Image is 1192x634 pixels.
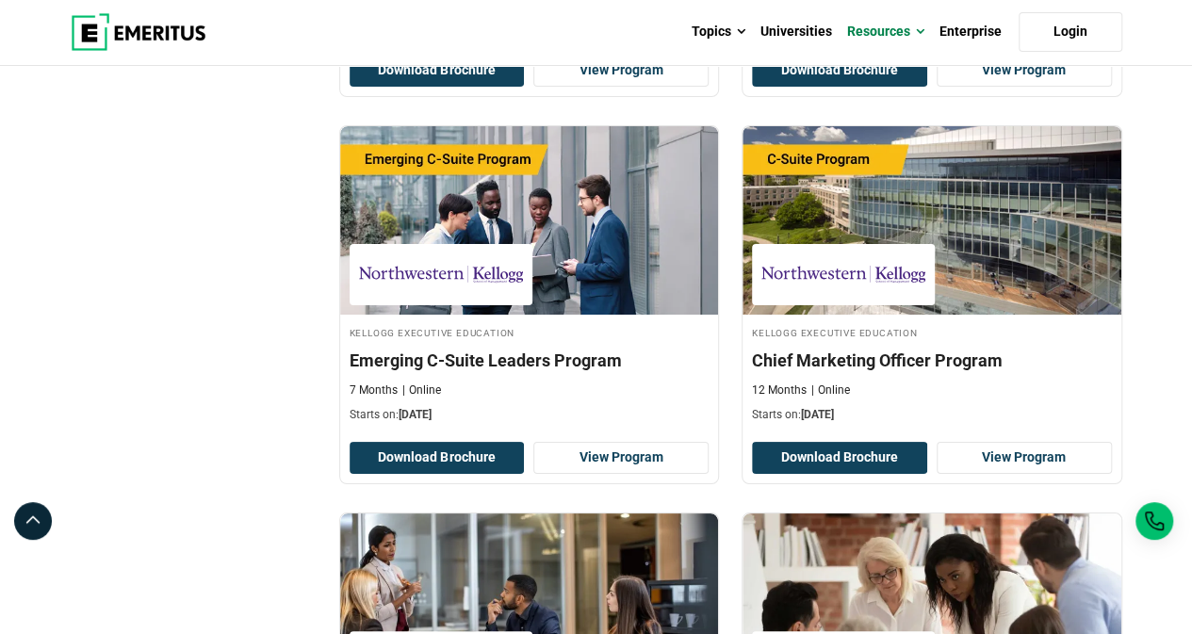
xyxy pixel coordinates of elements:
[752,55,927,87] button: Download Brochure
[350,324,710,340] h4: Kellogg Executive Education
[350,349,710,372] h4: Emerging C-Suite Leaders Program
[399,408,432,421] span: [DATE]
[743,126,1121,433] a: Sales and Marketing Course by Kellogg Executive Education - October 14, 2025 Kellogg Executive Ed...
[743,126,1121,315] img: Chief Marketing Officer Program | Online Sales and Marketing Course
[752,442,927,474] button: Download Brochure
[937,442,1112,474] a: View Program
[761,253,925,296] img: Kellogg Executive Education
[350,407,710,423] p: Starts on:
[811,382,850,398] p: Online
[752,382,807,398] p: 12 Months
[752,324,1112,340] h4: Kellogg Executive Education
[1019,12,1122,52] a: Login
[340,126,719,315] img: Emerging C-Suite Leaders Program | Online Leadership Course
[801,408,834,421] span: [DATE]
[533,442,709,474] a: View Program
[340,126,719,433] a: Leadership Course by Kellogg Executive Education - September 25, 2025 Kellogg Executive Education...
[752,349,1112,372] h4: Chief Marketing Officer Program
[350,382,398,398] p: 7 Months
[359,253,523,296] img: Kellogg Executive Education
[350,55,525,87] button: Download Brochure
[350,442,525,474] button: Download Brochure
[533,55,709,87] a: View Program
[752,407,1112,423] p: Starts on:
[402,382,441,398] p: Online
[937,55,1112,87] a: View Program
